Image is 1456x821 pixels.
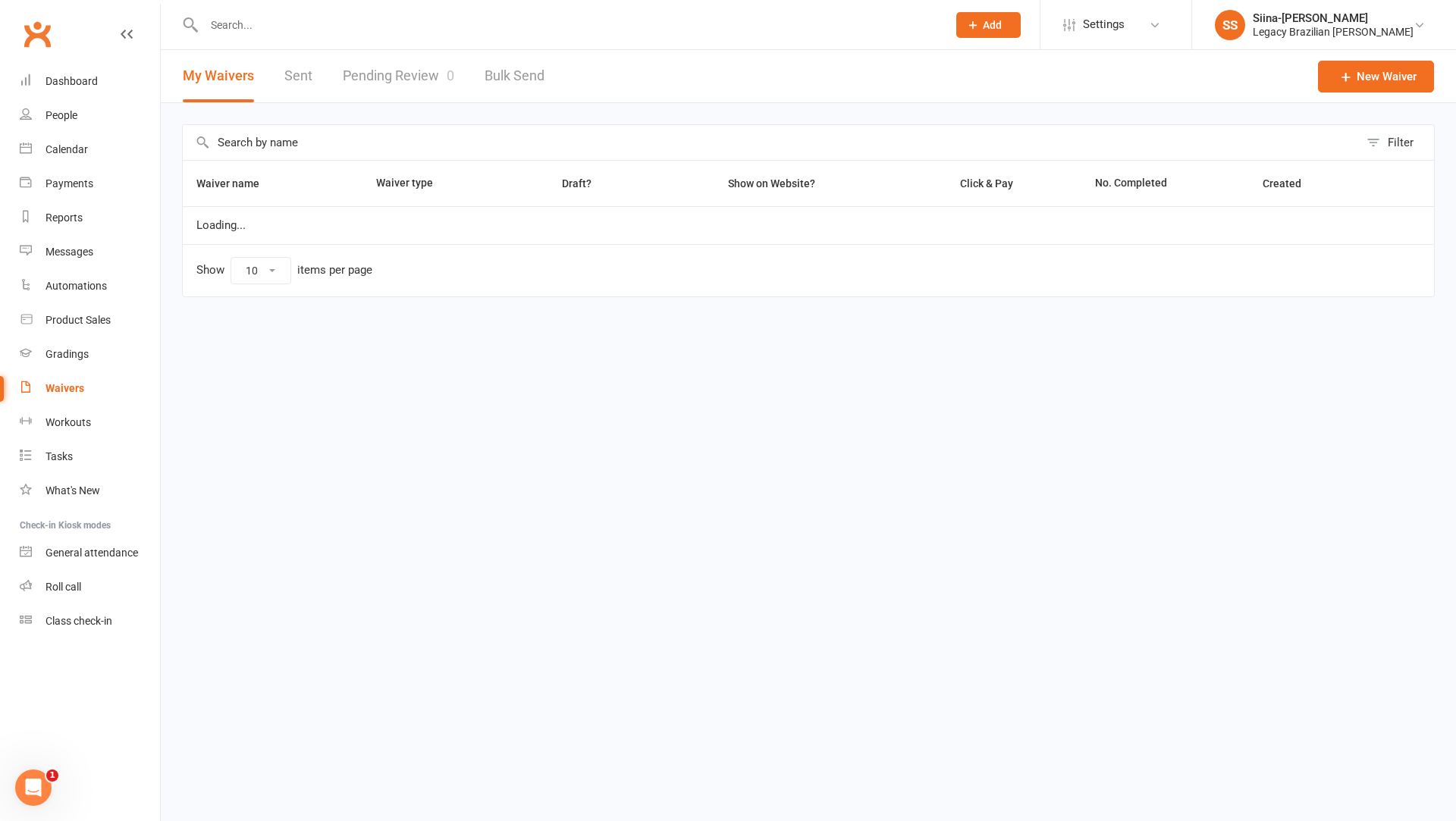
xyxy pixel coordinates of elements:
[183,125,1359,160] input: Search by name
[45,416,91,428] div: Workouts
[196,174,276,193] button: Waiver name
[343,50,454,102] a: Pending Review0
[1359,125,1434,160] button: Filter
[20,235,160,269] a: Messages
[20,303,160,337] a: Product Sales
[297,264,372,277] div: items per page
[45,348,89,360] div: Gradings
[1388,133,1414,152] div: Filter
[20,337,160,371] a: Gradings
[562,177,591,190] span: Draft?
[45,382,84,394] div: Waivers
[45,484,100,497] div: What's New
[20,406,160,440] a: Workouts
[20,570,160,604] a: Roll call
[362,161,504,206] th: Waiver type
[45,547,138,559] div: General attendance
[1253,25,1414,39] div: Legacy Brazilian [PERSON_NAME]
[45,109,77,121] div: People
[15,769,52,806] iframe: Intercom live chat
[983,19,1002,31] span: Add
[960,177,1013,190] span: Click & Pay
[20,64,160,99] a: Dashboard
[548,174,608,193] button: Draft?
[20,440,160,474] a: Tasks
[485,50,544,102] a: Bulk Send
[20,133,160,167] a: Calendar
[1081,161,1249,206] th: No. Completed
[45,615,112,627] div: Class check-in
[20,99,160,133] a: People
[728,177,815,190] span: Show on Website?
[1263,174,1318,193] button: Created
[20,474,160,508] a: What's New
[45,75,98,87] div: Dashboard
[196,257,372,284] div: Show
[45,177,93,190] div: Payments
[46,769,58,782] span: 1
[45,314,111,326] div: Product Sales
[1263,177,1318,190] span: Created
[45,581,81,593] div: Roll call
[1318,61,1434,92] a: New Waiver
[183,50,254,102] button: My Waivers
[20,269,160,303] a: Automations
[714,174,832,193] button: Show on Website?
[196,177,276,190] span: Waiver name
[20,536,160,570] a: General attendance kiosk mode
[1083,8,1125,42] span: Settings
[1215,10,1245,40] div: SS
[45,450,73,462] div: Tasks
[45,280,107,292] div: Automations
[20,371,160,406] a: Waivers
[18,15,56,53] a: Clubworx
[946,174,1030,193] button: Click & Pay
[199,14,937,36] input: Search...
[1253,11,1414,25] div: Siina-[PERSON_NAME]
[45,143,88,155] div: Calendar
[45,212,83,224] div: Reports
[20,201,160,235] a: Reports
[20,167,160,201] a: Payments
[183,206,1434,244] td: Loading...
[447,67,454,83] span: 0
[20,604,160,638] a: Class kiosk mode
[956,12,1021,38] button: Add
[45,246,93,258] div: Messages
[284,50,312,102] a: Sent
